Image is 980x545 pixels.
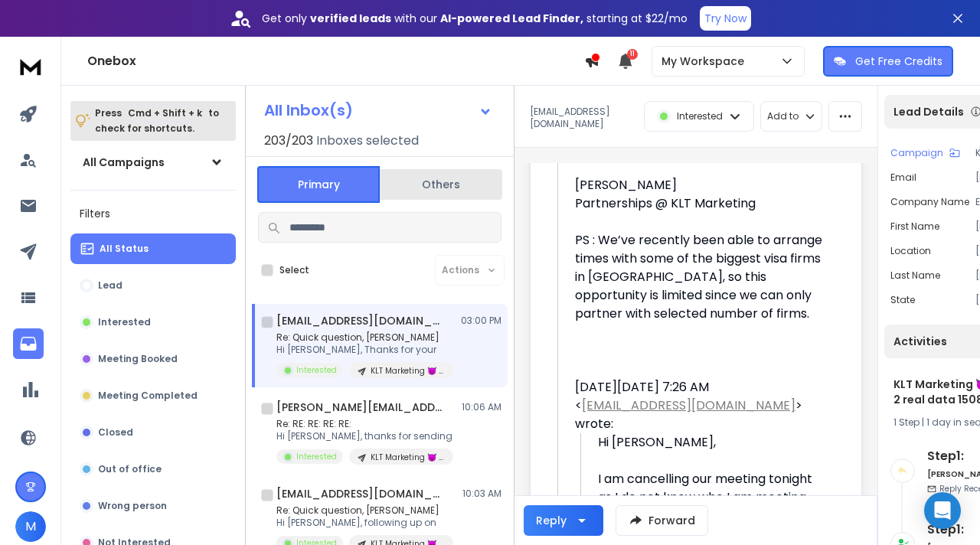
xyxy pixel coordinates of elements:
button: Get Free Credits [823,46,953,77]
a: [EMAIL_ADDRESS][DOMAIN_NAME] [582,397,795,414]
p: Try Now [704,11,746,26]
button: Meeting Booked [70,344,236,374]
h1: All Inbox(s) [264,103,353,118]
button: Campaign [890,147,960,159]
button: All Inbox(s) [252,95,505,126]
div: Best regards, -- [PERSON_NAME] Partnerships @ KLT Marketing PS : We’ve recently been able to arra... [575,103,828,323]
button: Out of office [70,454,236,485]
p: All Status [100,243,149,255]
p: Closed [98,426,133,439]
div: I am cancelling our meeting tonight as I do not know who I am meeting with. [598,470,828,525]
p: Campaign [890,147,943,159]
h1: [PERSON_NAME][EMAIL_ADDRESS][DOMAIN_NAME] [276,400,445,415]
button: Others [380,168,502,201]
p: Interested [296,451,337,462]
p: state [890,294,915,306]
h1: [EMAIL_ADDRESS][DOMAIN_NAME] [276,313,445,328]
p: Interested [677,110,723,122]
p: Hi [PERSON_NAME], Thanks for your [276,344,453,356]
h1: Onebox [87,52,584,70]
label: Select [279,264,309,276]
p: First Name [890,220,939,233]
p: Re: RE: RE: RE: RE: [276,418,453,430]
p: Press to check for shortcuts. [95,106,219,136]
button: Reply [524,505,603,536]
p: Meeting Booked [98,353,178,365]
span: 203 / 203 [264,132,313,150]
p: Interested [296,364,337,376]
button: Primary [257,166,380,203]
p: 10:03 AM [462,488,501,500]
div: [DATE][DATE] 7:26 AM < > wrote: [575,378,828,433]
img: logo [15,52,46,80]
p: Get Free Credits [855,54,942,69]
p: Interested [98,316,151,328]
p: Add to [767,110,799,122]
button: Wrong person [70,491,236,521]
div: Reply [536,513,567,528]
h1: All Campaigns [83,155,165,170]
strong: AI-powered Lead Finder, [440,11,583,26]
strong: verified leads [310,11,391,26]
p: location [890,245,931,257]
button: Meeting Completed [70,380,236,411]
button: M [15,511,46,542]
p: 10:06 AM [462,401,501,413]
h1: [EMAIL_ADDRESS][DOMAIN_NAME] [276,486,445,501]
h3: Inboxes selected [316,132,419,150]
span: 1 Step [893,416,920,429]
p: Lead Details [893,104,964,119]
span: Cmd + Shift + k [126,104,204,122]
h3: Filters [70,203,236,224]
button: Forward [616,505,708,536]
button: Try Now [700,6,751,31]
p: Email [890,171,916,184]
button: All Campaigns [70,147,236,178]
p: My Workspace [661,54,750,69]
button: Lead [70,270,236,301]
p: Lead [98,279,122,292]
p: [EMAIL_ADDRESS][DOMAIN_NAME] [530,106,635,130]
p: KLT Marketing 😈 | campaign 2 real data 150825 [371,365,444,377]
p: Re: Quick question, [PERSON_NAME] [276,504,453,517]
p: Out of office [98,463,162,475]
p: Last Name [890,269,940,282]
p: Meeting Completed [98,390,198,402]
p: Hi [PERSON_NAME], thanks for sending [276,430,453,442]
p: Company Name [890,196,969,208]
button: Interested [70,307,236,338]
span: 11 [627,49,638,60]
p: KLT Marketing 😈 | campaign 130825 [371,452,444,463]
p: 03:00 PM [461,315,501,327]
p: Hi [PERSON_NAME], following up on [276,517,453,529]
button: Closed [70,417,236,448]
p: Get only with our starting at $22/mo [262,11,688,26]
p: Wrong person [98,500,167,512]
div: Open Intercom Messenger [924,492,961,529]
button: All Status [70,233,236,264]
p: Re: Quick question, [PERSON_NAME] [276,331,453,344]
